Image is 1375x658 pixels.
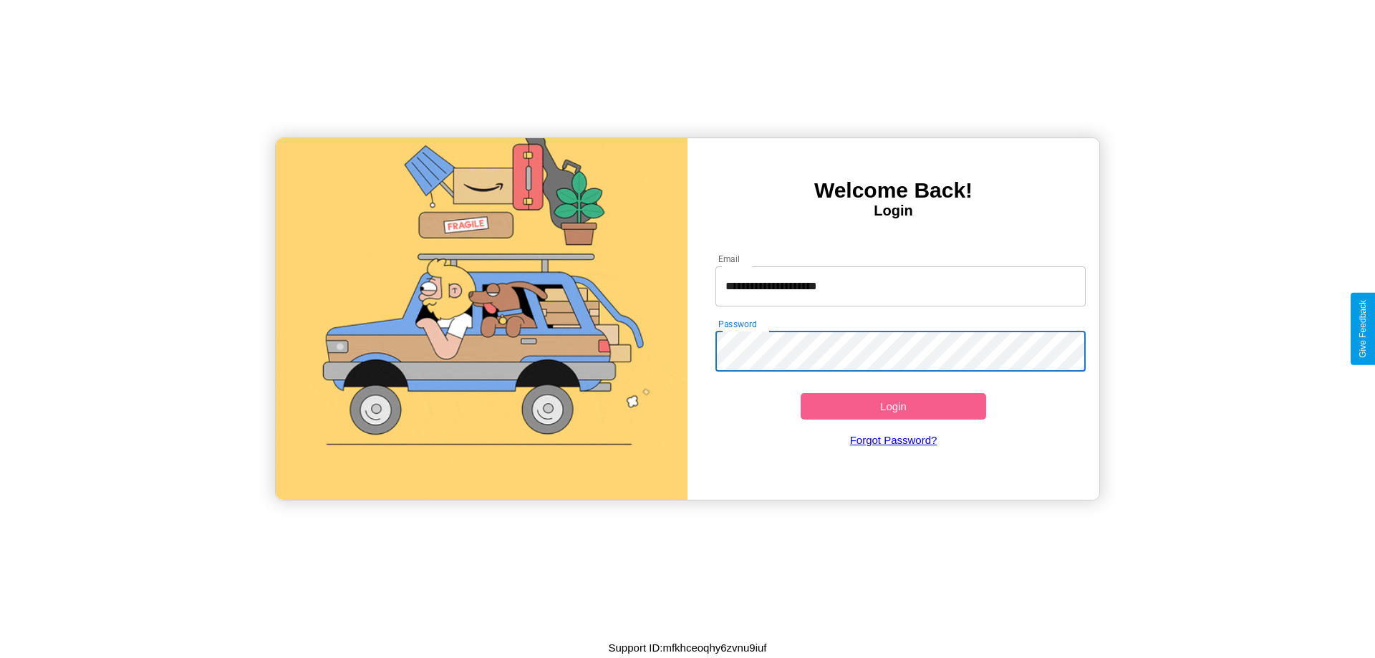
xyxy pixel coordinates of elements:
[1358,300,1368,358] div: Give Feedback
[687,178,1099,203] h3: Welcome Back!
[708,420,1079,460] a: Forgot Password?
[276,138,687,500] img: gif
[687,203,1099,219] h4: Login
[718,318,756,330] label: Password
[718,253,740,265] label: Email
[801,393,986,420] button: Login
[609,638,767,657] p: Support ID: mfkhceoqhy6zvnu9iuf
